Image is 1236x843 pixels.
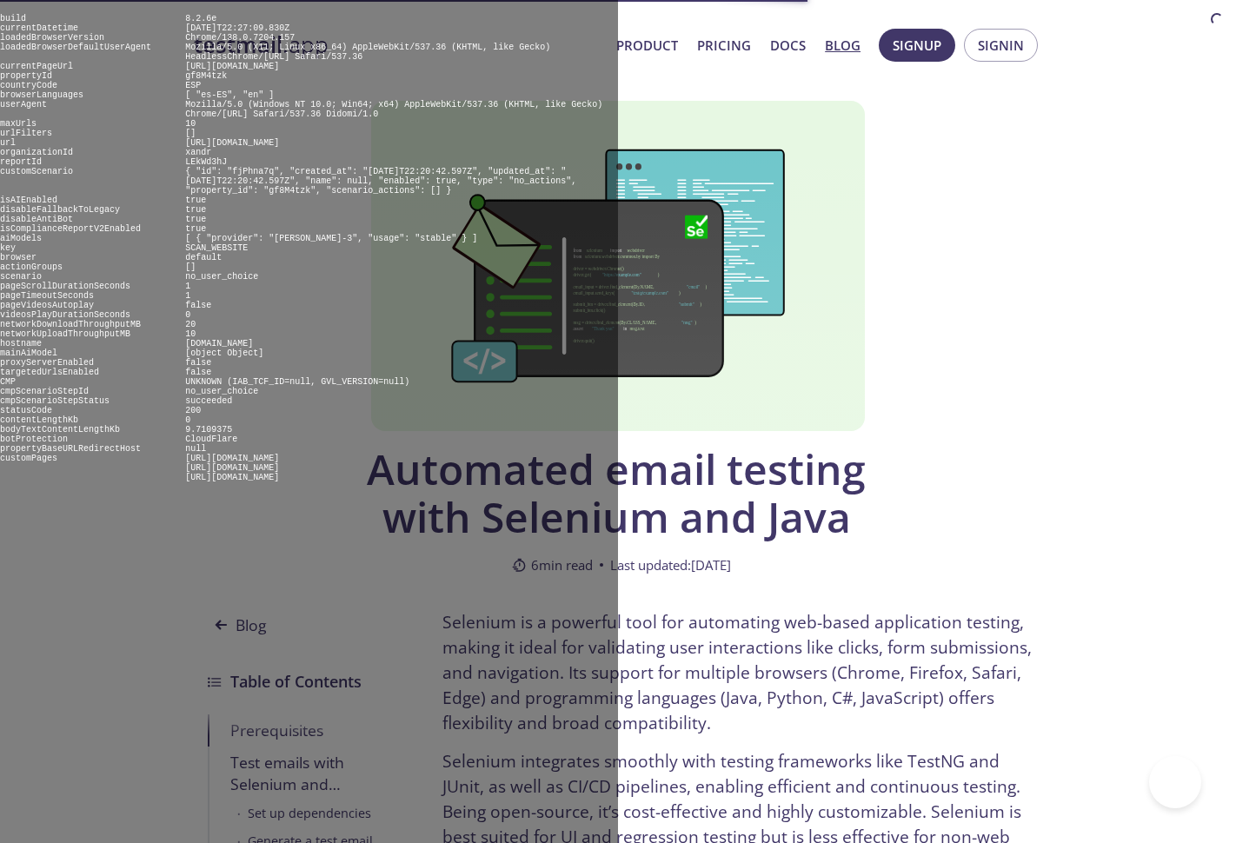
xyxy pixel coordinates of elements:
[185,348,263,358] pre: [object Object]
[185,129,196,138] pre: []
[770,34,806,56] a: Docs
[185,148,211,157] pre: xandr
[697,34,751,56] a: Pricing
[893,34,941,56] span: Signup
[185,444,206,454] pre: null
[616,34,678,56] a: Product
[185,243,248,253] pre: SCAN_WEBSITE
[185,119,196,129] pre: 10
[185,62,279,71] pre: [URL][DOMAIN_NAME]
[185,138,279,148] pre: [URL][DOMAIN_NAME]
[185,100,602,119] pre: Mozilla/5.0 (Windows NT 10.0; Win64; x64) AppleWebKit/537.36 (KHTML, like Gecko) Chrome/[URL] Saf...
[185,368,211,377] pre: false
[1149,756,1201,808] iframe: Help Scout Beacon - Open
[185,406,201,415] pre: 200
[185,358,211,368] pre: false
[185,196,206,205] pre: true
[185,205,206,215] pre: true
[825,34,861,56] a: Blog
[185,33,295,43] pre: Chrome/138.0.7204.157
[185,157,227,167] pre: LEkWd3hJ
[185,329,196,339] pre: 10
[185,387,258,396] pre: no_user_choice
[185,234,477,243] pre: [ { "provider": "[PERSON_NAME]-3", "usage": "stable" } ]
[185,310,190,320] pre: 0
[185,215,206,224] pre: true
[185,377,409,387] pre: UNKNOWN (IAB_TCF_ID=null, GVL_VERSION=null)
[978,34,1024,56] span: Signin
[185,224,206,234] pre: true
[610,554,731,575] span: Last updated: [DATE]
[964,29,1038,62] button: Signin
[185,282,190,291] pre: 1
[185,396,232,406] pre: succeeded
[185,320,196,329] pre: 20
[185,339,253,348] pre: [DOMAIN_NAME]
[185,291,190,301] pre: 1
[185,43,550,62] pre: Mozilla/5.0 (X11; Linux x86_64) AppleWebKit/537.36 (KHTML, like Gecko) HeadlessChrome/[URL] Safar...
[185,90,274,100] pre: [ "es-ES", "en" ]
[185,167,576,196] pre: { "id": "fjPhna7q", "created_at": "[DATE]T22:20:42.597Z", "updated_at": "[DATE]T22:20:42.597Z", "...
[185,435,237,444] pre: CloudFlare
[442,610,1042,735] p: Selenium is a powerful tool for automating web-based application testing, making it ideal for val...
[185,415,190,425] pre: 0
[185,425,232,435] pre: 9.7109375
[185,272,258,282] pre: no_user_choice
[185,71,227,81] pre: gf8M4tzk
[185,23,289,33] pre: [DATE]T22:27:09.830Z
[185,454,279,482] pre: [URL][DOMAIN_NAME] [URL][DOMAIN_NAME] [URL][DOMAIN_NAME]
[879,29,955,62] button: Signup
[185,253,222,262] pre: default
[185,301,211,310] pre: false
[185,81,201,90] pre: ESP
[185,14,216,23] pre: 8.2.6e
[185,262,196,272] pre: []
